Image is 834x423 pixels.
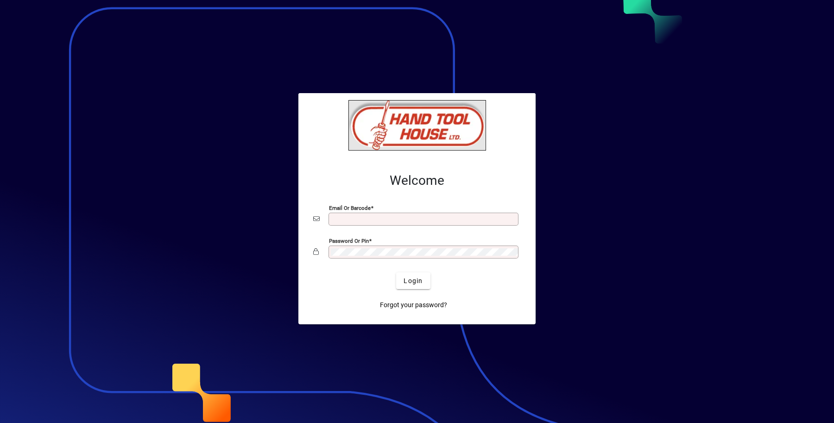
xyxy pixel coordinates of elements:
[396,272,430,289] button: Login
[329,238,369,244] mat-label: Password or Pin
[404,276,423,286] span: Login
[329,205,371,211] mat-label: Email or Barcode
[313,173,521,189] h2: Welcome
[380,300,447,310] span: Forgot your password?
[376,297,451,313] a: Forgot your password?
